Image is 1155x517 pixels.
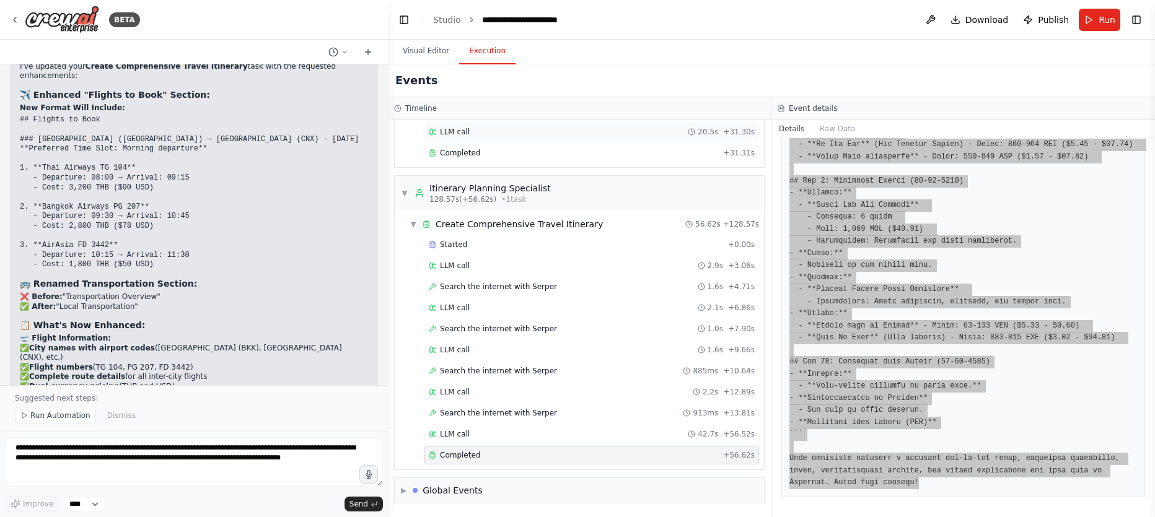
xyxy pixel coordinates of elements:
strong: Create Comprehensive Travel Itinerary [86,62,248,71]
button: Send [345,497,383,511]
span: + 13.81s [723,408,755,418]
span: 56.62s [695,219,721,229]
nav: breadcrumb [433,14,574,26]
span: Completed [440,450,480,460]
button: Download [946,9,1014,31]
button: Execution [459,38,516,64]
a: Studio [433,15,461,25]
span: 2.1s [708,303,723,313]
span: 42.7s [698,429,718,439]
span: + 10.64s [723,366,755,376]
strong: Complete route details [29,372,125,381]
span: Search the internet with Serper [440,282,557,292]
li: ✅ ([GEOGRAPHIC_DATA] (BKK), [GEOGRAPHIC_DATA] (CNX), etc.) [20,344,368,363]
span: Download [965,14,1009,26]
span: LLM call [440,261,470,271]
span: LLM call [440,429,470,439]
strong: 🚌 Renamed Transportation Section: [20,279,197,289]
span: ▼ [401,188,408,198]
span: + 128.57s [723,219,759,229]
span: 913ms [693,408,718,418]
h2: Events [395,72,437,89]
button: Improve [5,496,59,512]
span: 2.9s [708,261,723,271]
p: Suggested next steps: [15,393,373,403]
li: ✅ (TG 104, PG 207, FD 3442) [20,363,368,373]
strong: ✅ After: [20,302,56,311]
span: 1.0s [708,324,723,334]
span: + 56.52s [723,429,755,439]
span: + 9.66s [728,345,755,355]
span: ▼ [410,219,417,229]
button: Run Automation [15,407,96,424]
code: ## Flights to Book ### [GEOGRAPHIC_DATA] ([GEOGRAPHIC_DATA]) → [GEOGRAPHIC_DATA] (CNX) - [DATE] *... [20,115,359,269]
button: Visual Editor [393,38,459,64]
span: + 7.90s [728,324,755,334]
span: + 0.00s [728,240,755,250]
strong: ❌ Before: [20,292,63,301]
span: 20.5s [698,127,718,137]
span: LLM call [440,127,470,137]
button: Raw Data [812,120,863,137]
button: Show right sidebar [1128,11,1145,28]
strong: Dual currency pricing [29,382,119,391]
span: + 31.31s [723,148,755,158]
strong: Flight numbers [29,363,93,371]
button: Hide left sidebar [395,11,413,28]
div: BETA [109,12,140,27]
button: Switch to previous chat [323,45,353,59]
p: I've updated your task with the requested enhancements: [20,62,368,81]
span: 885ms [693,366,718,376]
div: Create Comprehensive Travel Itinerary [436,218,603,230]
span: + 3.06s [728,261,755,271]
button: Dismiss [101,407,142,424]
div: Global Events [423,484,483,497]
h3: Timeline [405,103,437,113]
span: + 12.89s [723,387,755,397]
span: • 1 task [501,194,526,204]
span: Search the internet with Serper [440,366,557,376]
span: ▶ [401,485,406,495]
span: LLM call [440,303,470,313]
h3: Event details [789,103,837,113]
span: Completed [440,148,480,158]
span: Started [440,240,467,250]
strong: ✈️ Enhanced "Flights to Book" Section: [20,90,210,100]
button: Start a new chat [358,45,378,59]
span: Search the internet with Serper [440,408,557,418]
span: Send [349,499,368,509]
span: 128.57s (+56.62s) [429,194,496,204]
span: + 4.71s [728,282,755,292]
li: ✅ (THB and USD) [20,382,368,392]
span: Improve [23,499,53,509]
span: 1.6s [708,345,723,355]
img: Logo [25,6,99,33]
button: Publish [1018,9,1074,31]
strong: City names with airport codes [29,344,155,352]
span: Run [1099,14,1115,26]
strong: 📋 What's Now Enhanced: [20,320,145,330]
span: + 6.86s [728,303,755,313]
button: Click to speak your automation idea [359,465,378,484]
button: Details [771,120,812,137]
span: LLM call [440,345,470,355]
div: Itinerary Planning Specialist [429,182,551,194]
button: Run [1079,9,1120,31]
span: Run Automation [30,411,90,420]
span: + 56.62s [723,450,755,460]
span: Publish [1038,14,1069,26]
strong: New Format Will Include: [20,103,125,112]
strong: 🛫 Flight Information: [20,334,111,342]
span: + 31.30s [723,127,755,137]
span: Search the internet with Serper [440,324,557,334]
span: LLM call [440,387,470,397]
span: 2.2s [703,387,718,397]
span: 1.6s [708,282,723,292]
p: "Transportation Overview" "Local Transportation" [20,292,368,311]
span: Dismiss [107,411,136,420]
li: ✅ for all inter-city flights [20,372,368,382]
